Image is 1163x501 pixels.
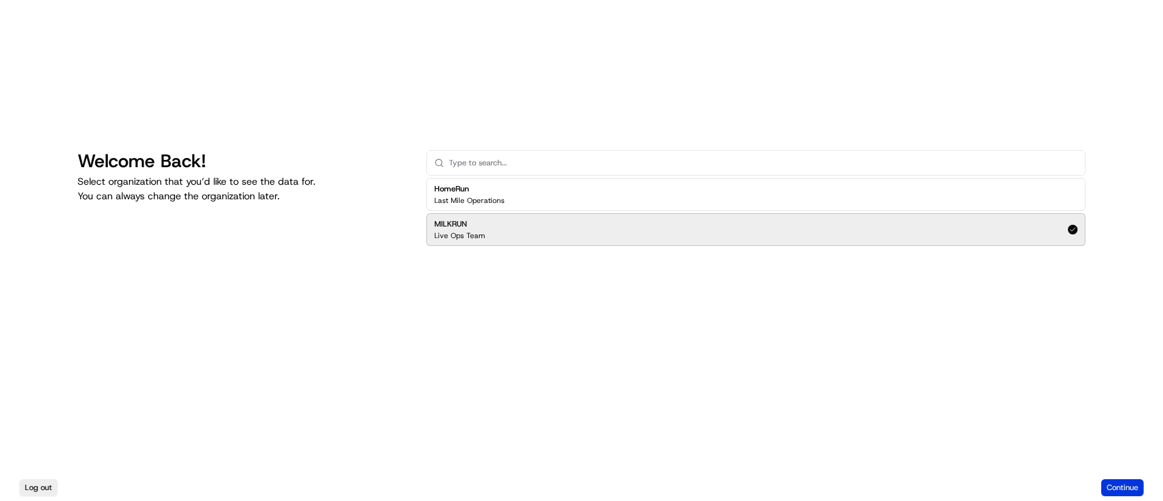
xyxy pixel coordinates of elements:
p: Live Ops Team [434,231,485,241]
div: Suggestions [426,176,1085,248]
button: Continue [1101,479,1144,496]
h1: Welcome Back! [78,150,407,172]
p: Last Mile Operations [434,196,505,205]
h2: MILKRUN [434,219,485,230]
input: Type to search... [449,151,1078,175]
h2: HomeRun [434,184,505,194]
p: Select organization that you’d like to see the data for. You can always change the organization l... [78,174,407,204]
button: Log out [19,479,58,496]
